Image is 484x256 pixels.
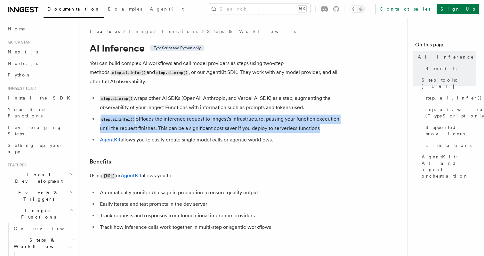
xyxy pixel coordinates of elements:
[5,92,75,104] a: Install the SDK
[100,96,133,101] code: step.ai.wrap()
[98,223,346,232] li: Track how inference calls work together in multi-step or agentic workflows
[423,63,476,74] a: Benefits
[111,70,147,76] code: step.ai.infer()
[8,61,38,66] span: Node.js
[423,122,476,140] a: Supported providers
[108,6,142,12] span: Examples
[425,124,476,137] span: Supported providers
[98,135,346,144] li: allows you to easily create single model calls or agentic workflows.
[98,188,346,197] li: Automatically monitor AI usage in production to ensure quality output
[8,26,26,32] span: Home
[154,45,201,51] span: TypeScript and Python only
[5,58,75,69] a: Node.js
[90,28,120,35] span: Features
[5,122,75,140] a: Leveraging Steps
[104,2,146,17] a: Examples
[100,117,136,122] code: step.ai.infer()
[121,172,141,179] a: AgentKit
[5,140,75,157] a: Setting up your app
[5,187,75,205] button: Events & Triggers
[375,4,434,14] a: Contact sales
[5,207,69,220] span: Inngest Functions
[207,28,296,35] a: Steps & Workflows
[208,4,310,14] button: Search...⌘K
[422,77,476,90] span: Step tools: [URL]
[8,49,38,54] span: Next.js
[5,46,75,58] a: Next.js
[423,104,476,122] a: step.ai.wrap() (TypeScript only)
[5,163,27,168] span: Features
[14,226,80,231] span: Overview
[8,107,46,118] span: Your first Functions
[5,172,70,184] span: Local Development
[422,154,476,179] span: AgentKit: AI and agent orchestration
[98,211,346,220] li: Track requests and responses from foundational inference providers
[90,42,346,54] h1: AI Inference
[155,70,189,76] code: step.ai.wrap()
[425,95,482,101] span: step.ai.infer()
[5,40,33,45] span: Quick start
[11,234,75,252] button: Steps & Workflows
[350,5,365,13] button: Toggle dark mode
[5,23,75,35] a: Home
[423,92,476,104] a: step.ai.infer()
[419,151,476,182] a: AgentKit: AI and agent orchestration
[100,137,121,143] a: AgentKit
[5,205,75,223] button: Inngest Functions
[5,104,75,122] a: Your first Functions
[425,65,456,72] span: Benefits
[5,169,75,187] button: Local Development
[98,115,346,133] li: offloads the inference request to Inngest's infrastructure, pausing your function execution until...
[8,95,74,100] span: Install the SDK
[146,2,188,17] a: AgentKit
[8,72,31,77] span: Python
[98,200,346,209] li: Easily iterate and test prompts in the dev server
[102,173,116,179] code: [URL]
[8,125,62,136] span: Leveraging Steps
[90,171,346,180] p: Using or allows you to:
[11,237,71,250] span: Steps & Workflows
[419,74,476,92] a: Step tools: [URL]
[5,189,70,202] span: Events & Triggers
[90,59,346,86] p: You can build complex AI workflows and call model providers as steps using two-step methods, and ...
[98,94,346,112] li: wraps other AI SDKs (OpenAI, Anthropic, and Vercel AI SDK) as a step, augmenting the observabilit...
[90,157,111,166] a: Benefits
[129,28,198,35] a: Inngest Functions
[415,51,476,63] a: AI Inference
[150,6,184,12] span: AgentKit
[437,4,479,14] a: Sign Up
[425,142,472,148] span: Limitations
[418,54,474,60] span: AI Inference
[297,6,306,12] kbd: ⌘K
[5,86,36,91] span: Inngest tour
[11,223,75,234] a: Overview
[415,41,476,51] h4: On this page
[47,6,100,12] span: Documentation
[5,69,75,81] a: Python
[44,2,104,18] a: Documentation
[8,143,63,154] span: Setting up your app
[423,140,476,151] a: Limitations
